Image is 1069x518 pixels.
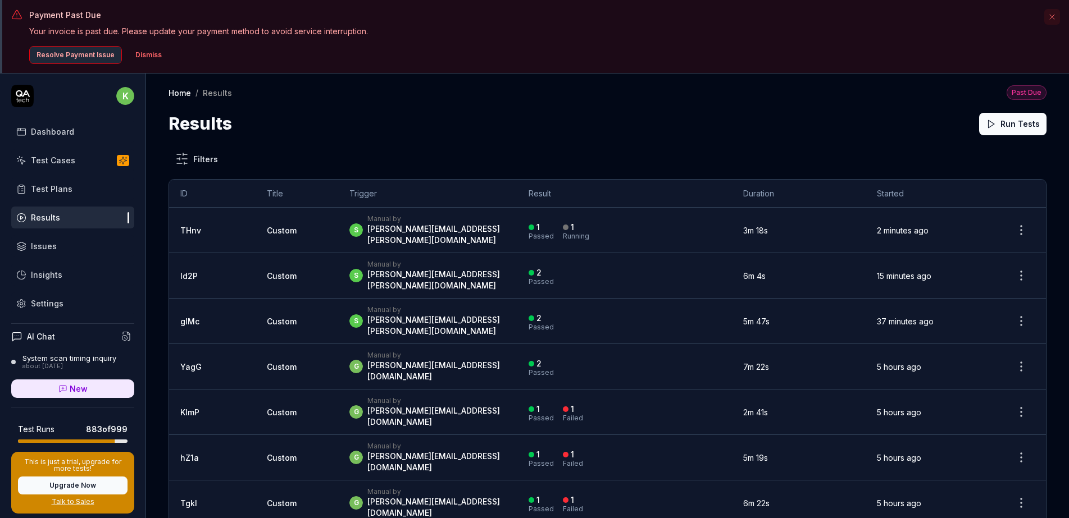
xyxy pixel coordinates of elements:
[367,260,506,269] div: Manual by
[877,407,921,417] time: 5 hours ago
[267,317,297,326] span: Custom
[536,495,540,505] div: 1
[536,222,540,232] div: 1
[31,297,63,309] div: Settings
[571,404,574,414] div: 1
[338,180,517,208] th: Trigger
[571,450,574,460] div: 1
[18,497,128,507] a: Talk to Sales
[367,314,506,337] div: [PERSON_NAME][EMAIL_ADDRESS][PERSON_NAME][DOMAIN_NAME]
[367,451,506,473] div: [PERSON_NAME][EMAIL_ADDRESS][DOMAIN_NAME]
[11,235,134,257] a: Issues
[18,424,54,434] h5: Test Runs
[86,423,128,435] span: 883 of 999
[743,407,768,417] time: 2m 41s
[877,317,934,326] time: 37 minutes ago
[349,223,363,237] span: s
[877,226,929,235] time: 2 minutes ago
[349,451,363,464] span: g
[563,415,583,421] div: Failed
[367,269,506,291] div: [PERSON_NAME][EMAIL_ADDRESS][PERSON_NAME][DOMAIN_NAME]
[11,354,134,370] a: System scan timing inquiryabout [DATE]
[267,498,297,508] span: Custom
[536,268,542,278] div: 2
[180,453,199,462] a: hZ1a
[349,314,363,328] span: s
[29,46,122,64] button: Resolve Payment Issue
[22,354,116,363] div: System scan timing inquiry
[367,223,506,246] div: [PERSON_NAME][EMAIL_ADDRESS][PERSON_NAME][DOMAIN_NAME]
[18,459,128,472] p: This is just a trial, upgrade for more tests!
[367,351,506,360] div: Manual by
[536,450,540,460] div: 1
[180,317,199,326] a: gIMc
[529,324,554,331] div: Passed
[18,476,128,494] button: Upgrade Now
[877,498,921,508] time: 5 hours ago
[11,264,134,286] a: Insights
[11,121,134,143] a: Dashboard
[367,442,506,451] div: Manual by
[11,178,134,200] a: Test Plans
[203,87,232,98] div: Results
[743,271,766,281] time: 6m 4s
[267,226,297,235] span: Custom
[169,87,191,98] a: Home
[349,405,363,419] span: g
[367,487,506,496] div: Manual by
[367,305,506,314] div: Manual by
[529,278,554,285] div: Passed
[22,363,116,370] div: about [DATE]
[529,415,554,421] div: Passed
[743,362,769,372] time: 7m 22s
[169,148,225,170] button: Filters
[180,271,198,281] a: ld2P
[31,183,72,195] div: Test Plans
[529,369,554,376] div: Passed
[877,271,931,281] time: 15 minutes ago
[169,180,256,208] th: ID
[743,317,770,326] time: 5m 47s
[31,269,62,281] div: Insights
[563,233,589,240] div: Running
[267,271,297,281] span: Custom
[877,453,921,462] time: 5 hours ago
[743,453,768,462] time: 5m 19s
[31,240,57,252] div: Issues
[529,506,554,512] div: Passed
[571,222,574,232] div: 1
[1007,85,1047,100] button: Past Due
[256,180,338,208] th: Title
[11,149,134,171] a: Test Cases
[11,379,134,398] a: New
[866,180,997,208] th: Started
[517,180,732,208] th: Result
[180,226,201,235] a: THnv
[116,87,134,105] span: k
[129,46,169,64] button: Dismiss
[563,506,583,512] div: Failed
[536,359,542,369] div: 2
[529,460,554,467] div: Passed
[31,154,75,166] div: Test Cases
[529,233,554,240] div: Passed
[31,126,74,137] div: Dashboard
[195,87,198,98] div: /
[180,407,199,417] a: KlmP
[732,180,865,208] th: Duration
[743,226,768,235] time: 3m 18s
[169,111,232,136] h1: Results
[27,331,55,342] h4: AI Chat
[29,9,1038,21] h3: Payment Past Due
[877,362,921,372] time: 5 hours ago
[743,498,770,508] time: 6m 22s
[367,405,506,428] div: [PERSON_NAME][EMAIL_ADDRESS][DOMAIN_NAME]
[367,214,506,223] div: Manual by
[349,269,363,282] span: s
[571,495,574,505] div: 1
[979,113,1047,135] button: Run Tests
[349,360,363,373] span: g
[267,362,297,372] span: Custom
[116,85,134,107] button: k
